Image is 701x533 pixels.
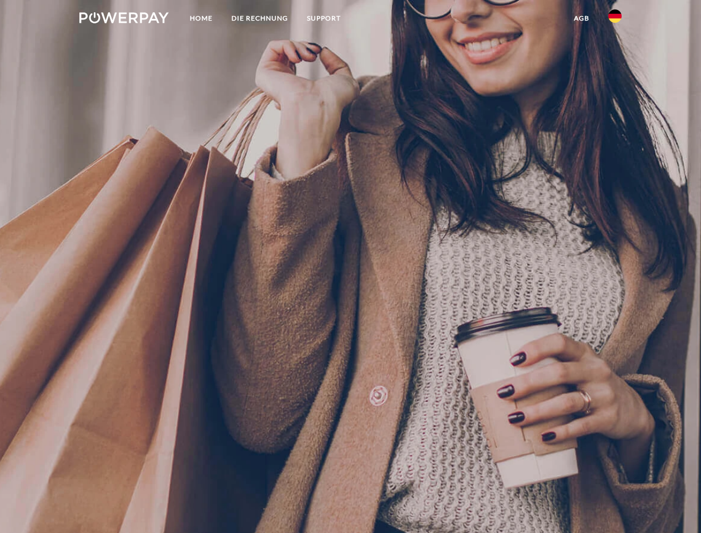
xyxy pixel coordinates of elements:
[297,8,350,28] a: SUPPORT
[608,9,622,23] img: de
[180,8,222,28] a: Home
[79,12,169,23] img: logo-powerpay-white.svg
[222,8,297,28] a: DIE RECHNUNG
[564,8,599,28] a: agb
